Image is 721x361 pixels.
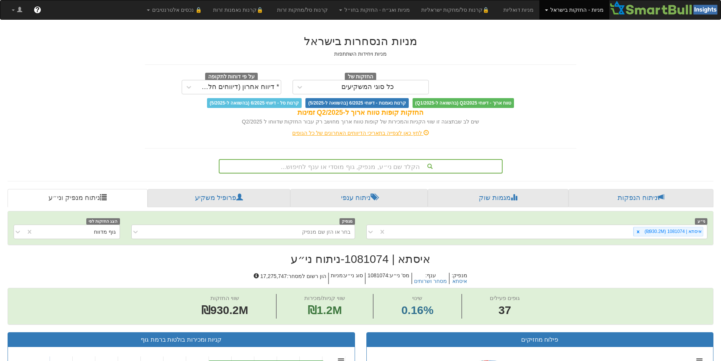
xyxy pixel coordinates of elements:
button: איסתא [452,278,467,284]
a: פרופיל משקיע [148,189,290,207]
h3: פילוח מחזיקים [372,336,708,343]
span: קרנות סל - דיווחי 6/2025 (בהשוואה ל-5/2025) [207,98,302,108]
span: שינוי [412,295,422,301]
span: ₪930.2M [201,304,248,316]
span: ? [35,6,39,14]
h5: ענף : [411,273,449,284]
img: Smartbull [609,0,721,16]
a: ניתוח הנפקות [568,189,713,207]
span: החזקות של [345,73,377,81]
span: ₪1.2M [308,304,342,316]
span: 37 [490,302,520,319]
a: 🔒 נכסים אלטרנטיבים [141,0,207,19]
span: 0.16% [401,302,433,319]
a: מניות דואליות [498,0,540,19]
span: גופים פעילים [490,295,520,301]
a: ניתוח מנפיק וני״ע [8,189,148,207]
a: קרנות סל/מחקות זרות [271,0,333,19]
button: מסחר ושרותים [414,278,447,284]
span: שווי קניות/מכירות [304,295,345,301]
h5: סוג ני״ע : מניות [328,273,365,284]
h5: מנפיק : [449,273,469,284]
a: ניתוח ענפי [290,189,428,207]
div: בחר או הזן שם מנפיק [302,228,351,236]
span: ני״ע [695,218,707,225]
span: מנפיק [339,218,355,225]
div: שים לב שבתצוגה זו שווי הקניות והמכירות של קופות טווח ארוך מחושב רק עבור החזקות שדווחו ל Q2/2025 [145,118,576,125]
h2: מניות הנסחרות בישראל [145,35,576,47]
span: טווח ארוך - דיווחי Q2/2025 (בהשוואה ל-Q1/2025) [413,98,514,108]
div: * דיווח אחרון (דיווחים חלקיים) [198,83,279,91]
div: הקלד שם ני״ע, מנפיק, גוף מוסדי או ענף לחיפוש... [220,160,502,173]
a: 🔒קרנות נאמנות זרות [207,0,272,19]
div: לחץ כאן לצפייה בתאריכי הדיווחים האחרונים של כל הגופים [139,129,582,137]
h3: קניות ומכירות בולטות ברמת גוף [14,336,349,343]
div: איסתא | 1081074 (₪930.2M) [642,227,703,236]
span: על פי דוחות לתקופה [205,73,258,81]
h5: מס' ני״ע : 1081074 [365,273,411,284]
h5: הון רשום למסחר : 17,275,747 [252,273,328,284]
a: ? [28,0,47,19]
div: החזקות קופות טווח ארוך ל-Q2/2025 זמינות [145,108,576,118]
span: הצג החזקות לפי [86,218,120,225]
h2: איסתא | 1081074 - ניתוח ני״ע [8,253,713,265]
a: 🔒קרנות סל/מחקות ישראליות [416,0,497,19]
div: גוף מדווח [94,228,116,236]
span: קרנות נאמנות - דיווחי 6/2025 (בהשוואה ל-5/2025) [305,98,408,108]
div: כל סוגי המשקיעים [341,83,394,91]
h5: מניות ויחידות השתתפות [145,51,576,57]
span: שווי החזקות [210,295,239,301]
a: מגמות שוק [428,189,568,207]
a: מניות ואג״ח - החזקות בחו״ל [333,0,416,19]
a: מניות - החזקות בישראל [539,0,609,19]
